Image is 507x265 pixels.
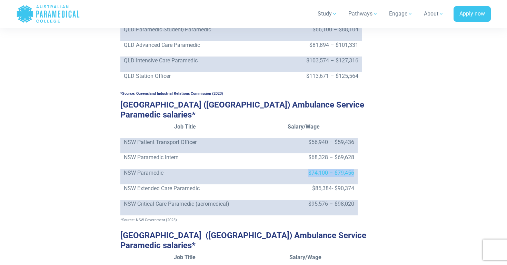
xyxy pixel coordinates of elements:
[174,254,196,261] strong: Job Title
[252,72,358,80] p: $113,671 – $125,564
[252,41,358,49] p: $81,894 – $101,331
[289,254,321,261] strong: Salary/Wage
[16,3,80,25] a: Australian Paramedical College
[420,4,448,23] a: About
[124,200,246,208] p: NSW Critical Care Paramedic (aeromedical)
[124,72,246,80] p: QLD Station Officer
[252,57,358,65] p: $103,574 – $127,316
[174,123,196,130] strong: Job Title
[454,6,491,22] a: Apply now
[124,169,246,177] p: NSW Paramedic
[253,138,354,146] p: $56,940 – $59,436
[124,184,246,193] p: NSW Extended Care Paramedic
[124,26,246,34] p: QLD Paramedic Student/Paramedic
[252,26,358,34] p: $66,100 – $88,104
[124,41,246,49] p: QLD Advanced Care Paramedic
[120,100,387,120] h3: [GEOGRAPHIC_DATA] ([GEOGRAPHIC_DATA]) Ambulance Service Paramedic salaries*
[120,91,223,96] span: *Source: Queensland Industrial Relations Commission (2023)
[124,153,246,162] p: NSW Paramedic Intern
[253,200,354,208] p: $95,576 – $98,020
[253,153,354,162] p: $68,328 – $69,628
[124,57,246,65] p: QLD Intensive Care Paramedic
[288,123,320,130] strong: Salary/Wage
[344,4,382,23] a: Pathways
[124,138,246,146] p: NSW Patient Transport Officer
[253,184,354,193] p: $85,384- $90,374
[120,218,177,222] span: *Source: NSW Government (2023)
[253,169,354,177] p: $74,100 – $79,456
[385,4,417,23] a: Engage
[314,4,341,23] a: Study
[120,231,387,251] h3: [GEOGRAPHIC_DATA] ([GEOGRAPHIC_DATA]) Ambulance Service Paramedic salaries*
